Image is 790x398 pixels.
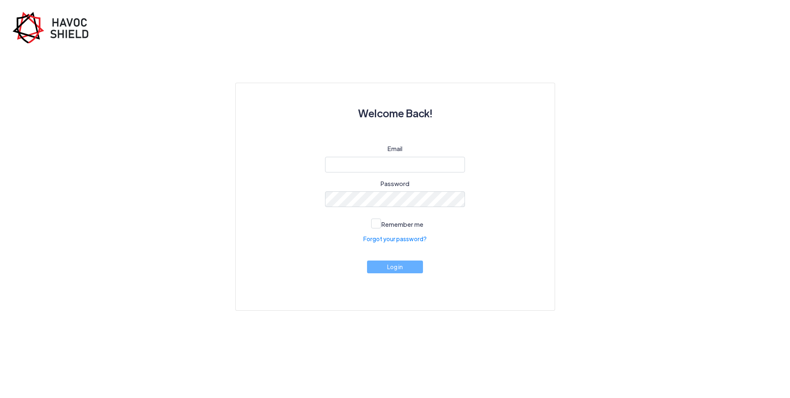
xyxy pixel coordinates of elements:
[381,179,409,189] label: Password
[363,235,427,243] a: Forgot your password?
[388,144,402,154] label: Email
[367,261,423,273] button: Log in
[12,12,95,43] img: havoc-shield-register-logo.png
[256,103,535,123] h3: Welcome Back!
[381,220,423,228] span: Remember me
